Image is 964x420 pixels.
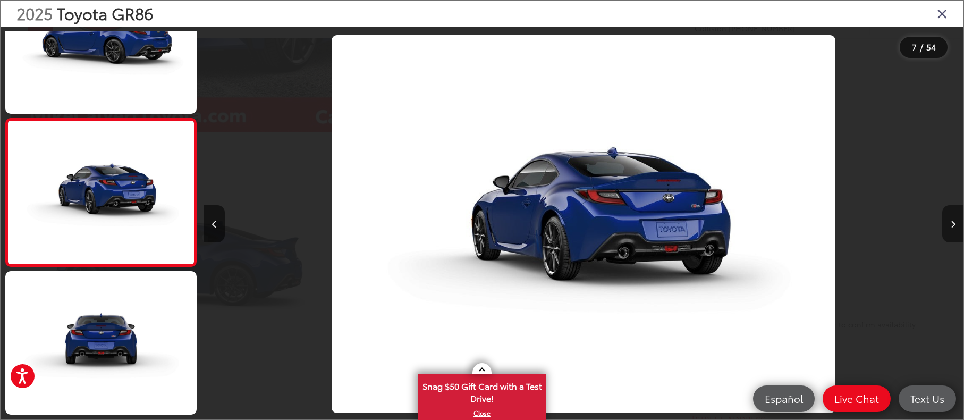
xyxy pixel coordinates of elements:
[57,2,153,24] span: Toyota GR86
[942,205,963,242] button: Next image
[3,270,199,416] img: 2025 Toyota GR86 GR86 Premium
[912,41,917,53] span: 7
[204,35,963,413] div: 2025 Toyota GR86 GR86 Premium 6
[16,2,53,24] span: 2025
[937,6,948,20] i: Close gallery
[753,385,815,412] a: Español
[829,392,884,405] span: Live Chat
[6,121,196,264] img: 2025 Toyota GR86 GR86 Premium
[204,205,225,242] button: Previous image
[919,44,924,51] span: /
[823,385,891,412] a: Live Chat
[419,375,545,407] span: Snag $50 Gift Card with a Test Drive!
[899,385,956,412] a: Text Us
[332,35,835,413] img: 2025 Toyota GR86 GR86 Premium
[926,41,936,53] span: 54
[905,392,950,405] span: Text Us
[759,392,808,405] span: Español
